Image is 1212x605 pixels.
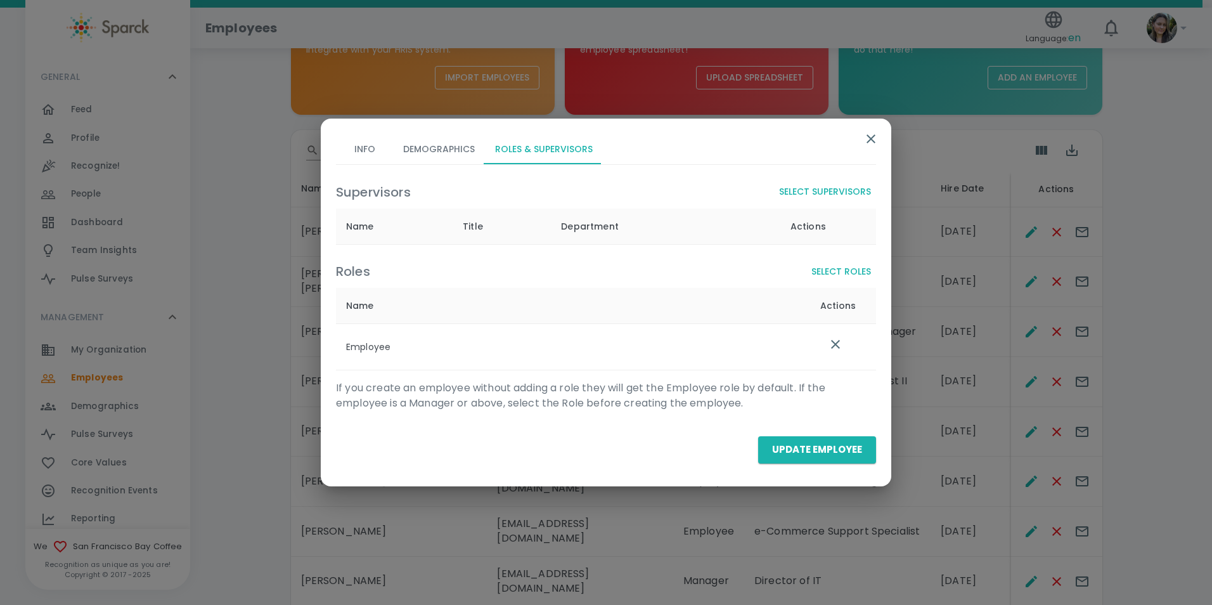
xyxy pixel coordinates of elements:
p: If you create an employee without adding a role they will get the Employee role by default. If th... [336,381,876,411]
th: Actions [800,288,876,324]
button: Info [336,134,393,164]
button: Select Roles [806,260,876,283]
th: Actions [740,209,876,245]
th: Employee [336,324,800,370]
th: Name [336,209,453,245]
button: Update Employee [758,436,876,463]
button: Demographics [393,134,485,164]
table: list table [336,288,876,370]
th: Department [551,209,740,245]
th: Title [453,209,551,245]
button: Select Supervisors [774,180,876,204]
button: Roles & Supervisors [485,134,603,164]
table: list table [336,209,876,245]
th: Name [336,288,800,324]
h6: Roles [336,261,370,282]
h6: Supervisors [336,182,411,202]
div: basic tabs example [336,134,876,164]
